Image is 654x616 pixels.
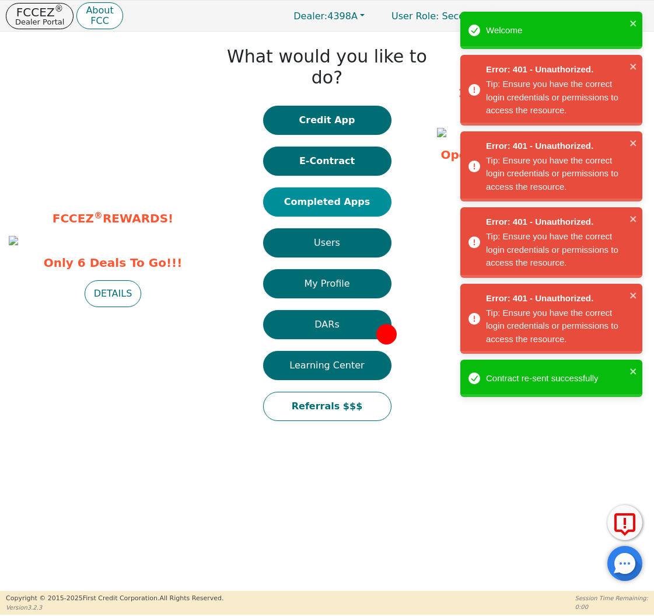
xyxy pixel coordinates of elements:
[629,364,638,378] button: close
[76,2,123,30] button: AboutFCC
[281,7,377,25] button: Dealer:4398A
[486,231,618,267] span: Tip: Ensure you have the correct login credentials or permissions to access the resource.
[629,16,638,30] button: close
[159,594,223,602] span: All Rights Reserved.
[629,212,638,225] button: close
[9,254,217,272] span: Only 6 Deals To Go!!!
[391,11,439,22] span: User Role :
[263,228,391,257] button: Users
[486,63,626,76] span: Error: 401 - Unauthorized.
[223,46,431,88] h1: What would you like to do?
[6,603,223,612] p: Version 3.2.3
[486,79,618,115] span: Tip: Ensure you have the correct login credentials or permissions to access the resource.
[86,6,113,15] p: About
[629,60,638,73] button: close
[9,210,217,227] p: FCCEZ REWARDS!
[440,148,641,179] a: Open [URL][DOMAIN_NAME] in new tab
[629,288,638,302] button: close
[6,3,74,29] button: FCCEZ®Dealer Portal
[607,505,642,540] button: Report Error to FCC
[293,11,358,22] span: 4398A
[437,128,446,137] img: 8e68aa2d-f6d2-4a77-8021-8aa71dd794c8
[15,18,64,26] p: Dealer Portal
[55,4,64,14] sup: ®
[486,24,626,37] div: Welcome
[263,310,391,339] button: DARs
[437,84,645,119] p: 18 days left in promotion period
[486,372,626,385] div: Contract re-sent successfully
[486,308,618,344] span: Tip: Ensure you have the correct login credentials or permissions to access the resource.
[263,392,391,421] button: Referrals $$$
[293,11,327,22] span: Dealer:
[486,140,626,153] span: Error: 401 - Unauthorized.
[263,269,391,298] button: My Profile
[6,594,223,604] p: Copyright © 2015- 2025 First Credit Corporation.
[15,6,64,18] p: FCCEZ
[85,280,142,307] button: DETAILS
[263,187,391,217] button: Completed Apps
[380,5,503,27] p: Secondary
[629,136,638,149] button: close
[506,7,648,25] button: 4398A:[PERSON_NAME]
[486,292,626,305] span: Error: 401 - Unauthorized.
[263,351,391,380] button: Learning Center
[575,603,648,611] p: 0:00
[86,16,113,26] p: FCC
[263,147,391,176] button: E-Contract
[486,215,626,229] span: Error: 401 - Unauthorized.
[94,210,103,221] sup: ®
[575,594,648,603] p: Session Time Remaining:
[9,236,18,245] img: 8e685b99-2b11-4997-8ba7-2053287c0cc0
[380,5,503,27] a: User Role: Secondary
[486,155,618,192] span: Tip: Ensure you have the correct login credentials or permissions to access the resource.
[263,106,391,135] button: Credit App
